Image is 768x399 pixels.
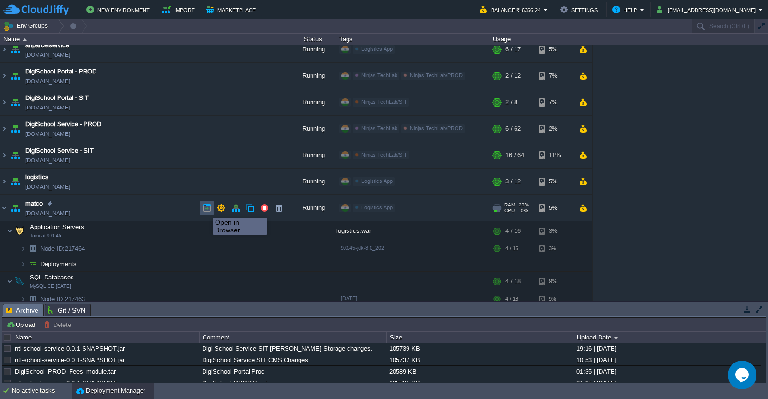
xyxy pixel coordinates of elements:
img: AMDAwAAAACH5BAEAAAAALAAAAAABAAEAAAICRAEAOw== [13,272,26,291]
img: AMDAwAAAACH5BAEAAAAALAAAAAABAAEAAAICRAEAOw== [0,116,8,142]
span: SQL Databases [29,273,75,281]
span: DigiSchool Portal - SIT [25,93,89,103]
img: AMDAwAAAACH5BAEAAAAALAAAAAABAAEAAAICRAEAOw== [20,256,26,271]
img: AMDAwAAAACH5BAEAAAAALAAAAAABAAEAAAICRAEAOw== [23,38,27,41]
a: matco [25,199,43,208]
img: AMDAwAAAACH5BAEAAAAALAAAAAABAAEAAAICRAEAOw== [0,195,8,221]
div: 10:53 | [DATE] [574,354,760,365]
span: Ninjas TechLab/PROD [410,125,463,131]
a: [DOMAIN_NAME] [25,103,70,112]
a: ntl-school-service-0.0.1-SNAPSHOT.jar [15,379,125,387]
div: 5% [539,195,570,221]
span: CPU [504,208,515,214]
img: AMDAwAAAACH5BAEAAAAALAAAAAABAAEAAAICRAEAOw== [9,169,22,194]
img: AMDAwAAAACH5BAEAAAAALAAAAAABAAEAAAICRAEAOw== [9,63,22,89]
span: MySQL CE [DATE] [30,283,71,289]
div: 105739 KB [387,343,573,354]
div: 2 / 8 [505,89,517,115]
div: 11% [539,142,570,168]
a: ntl-school-service-0.0.1-SNAPSHOT.jar [15,345,125,352]
span: 217464 [39,244,86,253]
button: Settings [560,4,600,15]
img: AMDAwAAAACH5BAEAAAAALAAAAAABAAEAAAICRAEAOw== [0,169,8,194]
div: Running [288,169,336,194]
img: AMDAwAAAACH5BAEAAAAALAAAAAABAAEAAAICRAEAOw== [9,195,22,221]
a: DigiSchool Service - PROD [25,120,101,129]
a: [DOMAIN_NAME] [25,129,70,139]
a: [DOMAIN_NAME] [25,50,70,60]
img: AMDAwAAAACH5BAEAAAAALAAAAAABAAEAAAICRAEAOw== [9,36,22,62]
span: Ninjas TechLab/PROD [410,73,463,78]
a: ntl-school-service-0.0.1-SNAPSHOT.jar [15,356,125,363]
div: 5% [539,36,570,62]
div: 01:35 | [DATE] [574,366,760,377]
span: 0% [518,208,528,214]
div: 6 / 17 [505,36,521,62]
a: Node ID:217463 [39,295,86,303]
a: DigiSchool Portal - PROD [25,67,96,76]
iframe: chat widget [728,361,758,389]
img: AMDAwAAAACH5BAEAAAAALAAAAAABAAEAAAICRAEAOw== [26,256,39,271]
img: AMDAwAAAACH5BAEAAAAALAAAAAABAAEAAAICRAEAOw== [7,272,12,291]
a: Deployments [39,260,78,268]
div: 9% [539,272,570,291]
span: 23% [519,202,529,208]
img: AMDAwAAAACH5BAEAAAAALAAAAAABAAEAAAICRAEAOw== [20,291,26,306]
span: Application Servers [29,223,85,231]
div: 4 / 16 [505,241,518,256]
div: Size [387,332,574,343]
div: Running [288,195,336,221]
div: 105721 KB [387,377,573,388]
button: Upload [6,320,38,329]
img: AMDAwAAAACH5BAEAAAAALAAAAAABAAEAAAICRAEAOw== [26,291,39,306]
div: Usage [491,34,592,45]
span: RAM [504,202,515,208]
span: Tomcat 9.0.45 [30,233,61,239]
button: Delete [44,320,74,329]
a: logistics [25,172,48,182]
span: Logistics App [361,46,393,52]
div: 3% [539,241,570,256]
div: Status [289,34,336,45]
a: DigiSchool_PROD_Fees_module.tar [15,368,116,375]
span: Git / SVN [48,304,85,316]
span: 217463 [39,295,86,303]
div: 2 / 12 [505,63,521,89]
a: SQL DatabasesMySQL CE [DATE] [29,274,75,281]
div: 3% [539,221,570,241]
div: Running [288,63,336,89]
div: Name [13,332,199,343]
div: 19:16 | [DATE] [574,343,760,354]
div: Digi School Service SIT [PERSON_NAME] Storage changes. [200,343,386,354]
div: Running [288,89,336,115]
button: Env Groups [3,19,51,33]
div: 5% [539,169,570,194]
div: Open in Browser [215,218,265,234]
img: CloudJiffy [3,4,69,16]
img: AMDAwAAAACH5BAEAAAAALAAAAAABAAEAAAICRAEAOw== [0,142,8,168]
div: Upload Date [575,332,761,343]
span: Ninjas TechLab [361,125,397,131]
div: 4 / 18 [505,291,518,306]
a: DigiSchool Service - SIT [25,146,94,156]
div: Tags [337,34,490,45]
div: Name [1,34,288,45]
button: Help [612,4,640,15]
span: Ninjas TechLab/SIT [361,152,407,157]
div: 16 / 64 [505,142,524,168]
div: Running [288,36,336,62]
span: Logistics App [361,178,393,184]
span: Node ID: [40,295,65,302]
a: arlparcelservice [25,40,69,50]
div: Comment [200,332,386,343]
div: Running [288,142,336,168]
img: AMDAwAAAACH5BAEAAAAALAAAAAABAAEAAAICRAEAOw== [7,221,12,241]
div: Running [288,116,336,142]
div: 01:35 | [DATE] [574,377,760,388]
img: AMDAwAAAACH5BAEAAAAALAAAAAABAAEAAAICRAEAOw== [9,116,22,142]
